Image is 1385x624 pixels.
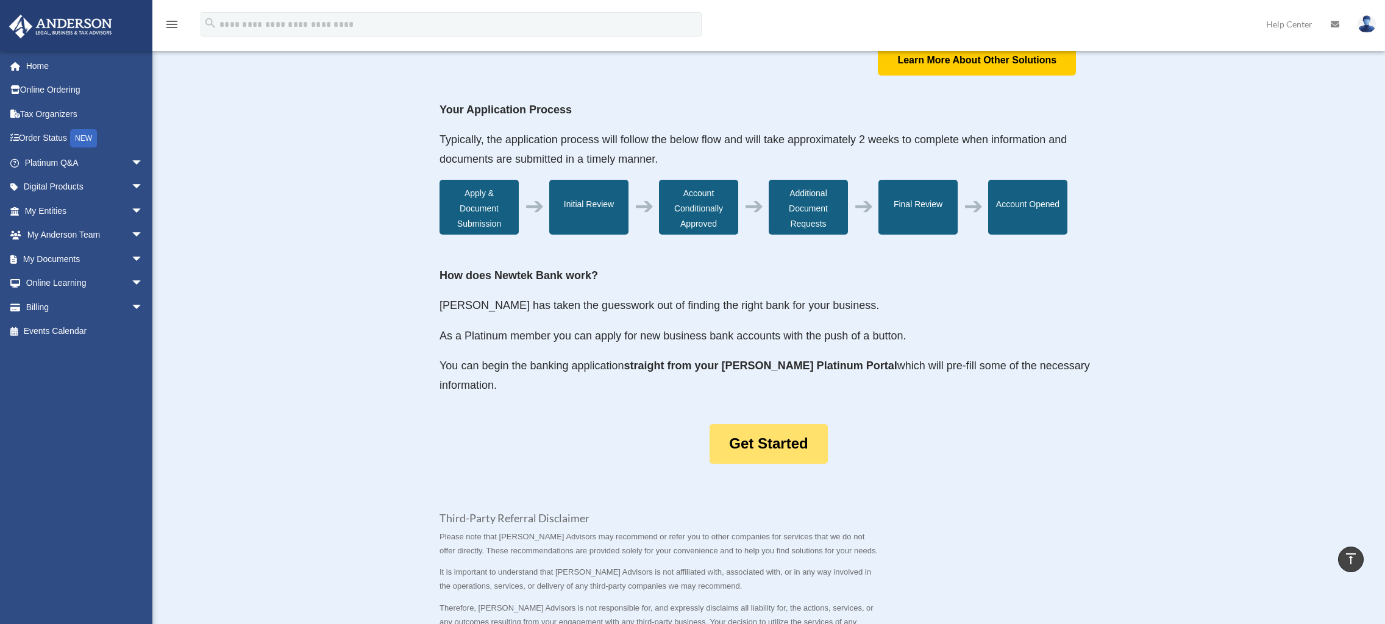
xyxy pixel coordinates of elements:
div: Final Review [878,180,958,235]
p: As a Platinum member you can apply for new business bank accounts with the push of a button. [440,327,1098,357]
strong: Your Application Process [440,104,572,116]
a: Tax Organizers [9,102,162,126]
div: ➔ [635,199,654,214]
a: Home [9,54,162,78]
p: Please note that [PERSON_NAME] Advisors may recommend or refer you to other companies for service... [440,530,881,566]
i: search [204,16,217,30]
strong: How does Newtek Bank work? [440,269,598,282]
div: NEW [70,129,97,147]
span: Typically, the application process will follow the below flow and will take approximately 2 weeks... [440,133,1067,165]
div: ➔ [525,199,544,214]
h3: Third-Party Referral Disclaimer [440,513,881,530]
span: arrow_drop_down [131,199,155,224]
i: menu [165,17,179,32]
a: Get Started [710,424,827,464]
div: Account Conditionally Approved [659,180,738,235]
span: arrow_drop_down [131,175,155,200]
a: My Documentsarrow_drop_down [9,247,162,271]
a: Platinum Q&Aarrow_drop_down [9,151,162,175]
div: ➔ [854,199,874,214]
a: Order StatusNEW [9,126,162,151]
span: arrow_drop_down [131,271,155,296]
a: My Anderson Teamarrow_drop_down [9,223,162,247]
div: ➔ [964,199,983,214]
a: menu [165,21,179,32]
a: My Entitiesarrow_drop_down [9,199,162,223]
div: ➔ [744,199,764,214]
div: Initial Review [549,180,628,235]
p: [PERSON_NAME] has taken the guesswork out of finding the right bank for your business. [440,296,1098,327]
img: User Pic [1358,15,1376,33]
a: Events Calendar [9,319,162,344]
span: arrow_drop_down [131,247,155,272]
a: Online Ordering [9,78,162,102]
p: It is important to understand that [PERSON_NAME] Advisors is not affiliated with, associated with... [440,565,881,601]
a: Billingarrow_drop_down [9,295,162,319]
span: arrow_drop_down [131,223,155,248]
div: Additional Document Requests [769,180,848,235]
i: vertical_align_top [1344,551,1358,566]
span: arrow_drop_down [131,151,155,175]
a: vertical_align_top [1338,547,1364,572]
span: arrow_drop_down [131,295,155,320]
div: Apply & Document Submission [440,180,519,235]
a: Online Learningarrow_drop_down [9,271,162,296]
strong: straight from your [PERSON_NAME] Platinum Portal [624,360,897,372]
div: Account Opened [988,180,1067,235]
img: Anderson Advisors Platinum Portal [5,15,116,38]
p: You can begin the banking application which will pre-fill some of the necessary information. [440,356,1098,395]
a: Learn More About Other Solutions [878,44,1076,76]
a: Digital Productsarrow_drop_down [9,175,162,199]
